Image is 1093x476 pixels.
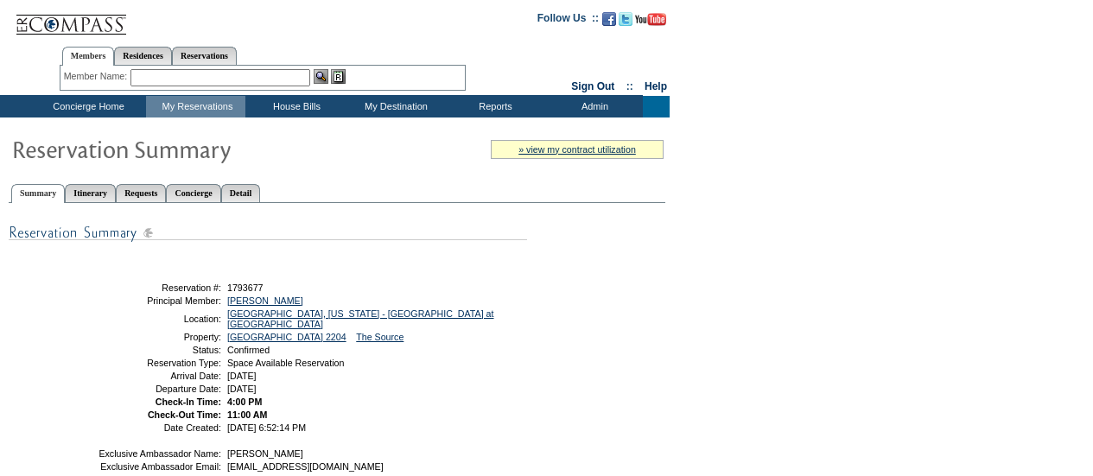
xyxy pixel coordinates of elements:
[227,448,303,459] span: [PERSON_NAME]
[98,384,221,394] td: Departure Date:
[11,131,357,166] img: Reservaton Summary
[172,47,237,65] a: Reservations
[98,358,221,368] td: Reservation Type:
[98,295,221,306] td: Principal Member:
[148,409,221,420] strong: Check-Out Time:
[227,422,306,433] span: [DATE] 6:52:14 PM
[64,69,130,84] div: Member Name:
[9,222,527,244] img: subTtlResSummary.gif
[356,332,404,342] a: The Source
[635,13,666,26] img: Subscribe to our YouTube Channel
[543,96,643,117] td: Admin
[518,144,636,155] a: » view my contract utilization
[645,80,667,92] a: Help
[245,96,345,117] td: House Bills
[227,409,267,420] span: 11:00 AM
[98,345,221,355] td: Status:
[537,10,599,31] td: Follow Us ::
[227,384,257,394] span: [DATE]
[98,422,221,433] td: Date Created:
[227,397,262,407] span: 4:00 PM
[98,448,221,459] td: Exclusive Ambassador Name:
[116,184,166,202] a: Requests
[227,295,303,306] a: [PERSON_NAME]
[98,282,221,293] td: Reservation #:
[28,96,146,117] td: Concierge Home
[62,47,115,66] a: Members
[331,69,346,84] img: Reservations
[98,461,221,472] td: Exclusive Ambassador Email:
[65,184,116,202] a: Itinerary
[227,358,344,368] span: Space Available Reservation
[11,184,65,203] a: Summary
[227,332,346,342] a: [GEOGRAPHIC_DATA] 2204
[571,80,614,92] a: Sign Out
[602,12,616,26] img: Become our fan on Facebook
[227,461,384,472] span: [EMAIL_ADDRESS][DOMAIN_NAME]
[227,282,264,293] span: 1793677
[98,332,221,342] td: Property:
[98,308,221,329] td: Location:
[602,17,616,28] a: Become our fan on Facebook
[635,17,666,28] a: Subscribe to our YouTube Channel
[619,17,632,28] a: Follow us on Twitter
[227,345,270,355] span: Confirmed
[156,397,221,407] strong: Check-In Time:
[619,12,632,26] img: Follow us on Twitter
[227,308,494,329] a: [GEOGRAPHIC_DATA], [US_STATE] - [GEOGRAPHIC_DATA] at [GEOGRAPHIC_DATA]
[114,47,172,65] a: Residences
[444,96,543,117] td: Reports
[345,96,444,117] td: My Destination
[626,80,633,92] span: ::
[227,371,257,381] span: [DATE]
[166,184,220,202] a: Concierge
[314,69,328,84] img: View
[146,96,245,117] td: My Reservations
[98,371,221,381] td: Arrival Date:
[221,184,261,202] a: Detail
